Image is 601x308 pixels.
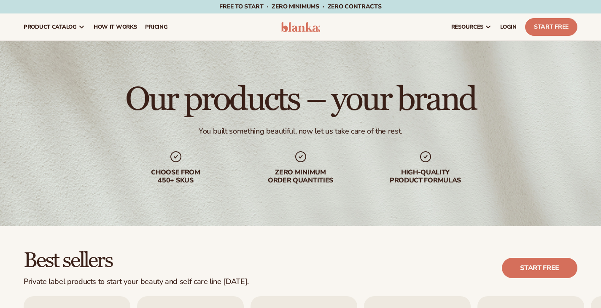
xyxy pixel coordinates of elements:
a: resources [447,13,496,40]
span: How It Works [94,24,137,30]
h2: Best sellers [24,250,249,272]
a: Start Free [525,18,577,36]
div: High-quality product formulas [372,169,480,185]
div: Private label products to start your beauty and self care line [DATE]. [24,277,249,287]
span: resources [451,24,483,30]
a: product catalog [19,13,89,40]
div: Choose from 450+ Skus [122,169,230,185]
span: Free to start · ZERO minimums · ZERO contracts [219,3,381,11]
img: logo [281,22,321,32]
a: LOGIN [496,13,521,40]
span: product catalog [24,24,77,30]
div: You built something beautiful, now let us take care of the rest. [199,126,402,136]
span: LOGIN [500,24,517,30]
a: pricing [141,13,172,40]
a: How It Works [89,13,141,40]
a: Start free [502,258,577,278]
h1: Our products – your brand [125,83,476,116]
span: pricing [145,24,167,30]
div: Zero minimum order quantities [247,169,355,185]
